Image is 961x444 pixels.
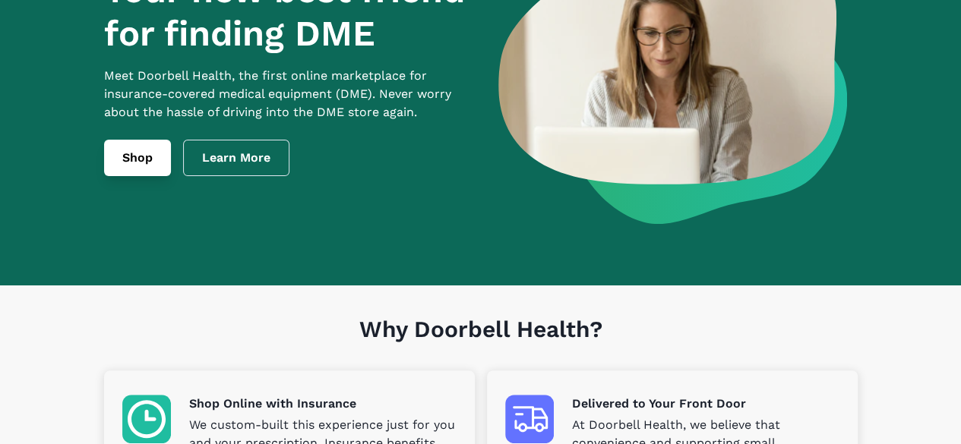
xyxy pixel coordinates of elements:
[572,395,839,413] p: Delivered to Your Front Door
[505,395,554,443] img: Delivered to Your Front Door icon
[189,395,457,413] p: Shop Online with Insurance
[104,67,473,121] p: Meet Doorbell Health, the first online marketplace for insurance-covered medical equipment (DME)....
[122,395,171,443] img: Shop Online with Insurance icon
[183,140,289,176] a: Learn More
[104,316,858,370] h1: Why Doorbell Health?
[104,140,171,176] a: Shop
